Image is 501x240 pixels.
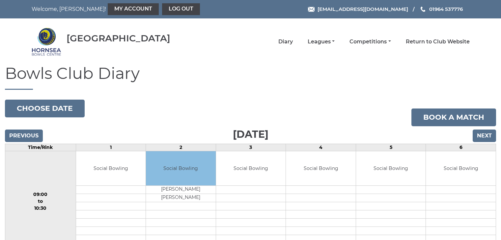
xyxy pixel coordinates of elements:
[406,38,470,45] a: Return to Club Website
[286,144,356,151] td: 4
[5,65,496,90] h1: Bowls Club Diary
[426,151,496,186] td: Social Bowling
[411,108,496,126] a: Book a match
[216,144,286,151] td: 3
[429,6,463,12] span: 01964 537776
[146,144,216,151] td: 2
[356,151,426,186] td: Social Bowling
[286,151,356,186] td: Social Bowling
[216,151,286,186] td: Social Bowling
[308,5,408,13] a: Email [EMAIL_ADDRESS][DOMAIN_NAME]
[5,144,76,151] td: Time/Rink
[146,186,216,194] td: [PERSON_NAME]
[146,194,216,202] td: [PERSON_NAME]
[349,38,391,45] a: Competitions
[5,130,43,142] input: Previous
[308,38,335,45] a: Leagues
[5,100,85,117] button: Choose date
[421,7,425,12] img: Phone us
[473,130,496,142] input: Next
[76,151,146,186] td: Social Bowling
[426,144,496,151] td: 6
[108,3,159,15] a: My Account
[278,38,293,45] a: Diary
[67,33,170,43] div: [GEOGRAPHIC_DATA]
[32,27,61,57] img: Hornsea Bowls Centre
[420,5,463,13] a: Phone us 01964 537776
[308,7,315,12] img: Email
[318,6,408,12] span: [EMAIL_ADDRESS][DOMAIN_NAME]
[76,144,146,151] td: 1
[146,151,216,186] td: Social Bowling
[162,3,200,15] a: Log out
[356,144,426,151] td: 5
[32,3,209,15] nav: Welcome, [PERSON_NAME]!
